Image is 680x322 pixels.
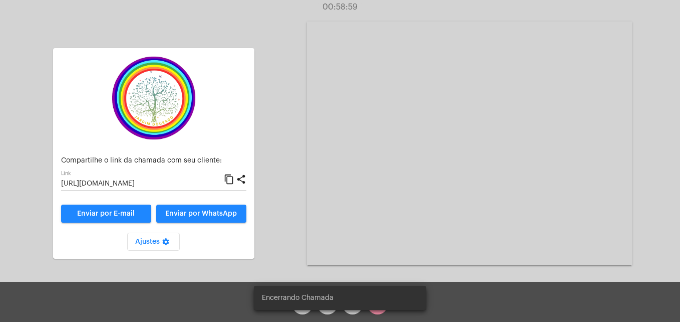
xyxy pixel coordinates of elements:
mat-icon: content_copy [224,174,234,186]
span: Encerrando Chamada [262,293,333,303]
a: Enviar por E-mail [61,205,151,223]
span: Enviar por WhatsApp [165,210,237,217]
button: Ajustes [127,233,180,251]
mat-icon: settings [160,238,172,250]
img: c337f8d0-2252-6d55-8527-ab50248c0d14.png [104,56,204,140]
span: 00:58:59 [322,3,358,11]
button: Enviar por WhatsApp [156,205,246,223]
span: Enviar por E-mail [77,210,135,217]
span: Ajustes [135,238,172,245]
p: Compartilhe o link da chamada com seu cliente: [61,157,246,165]
mat-icon: share [236,174,246,186]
